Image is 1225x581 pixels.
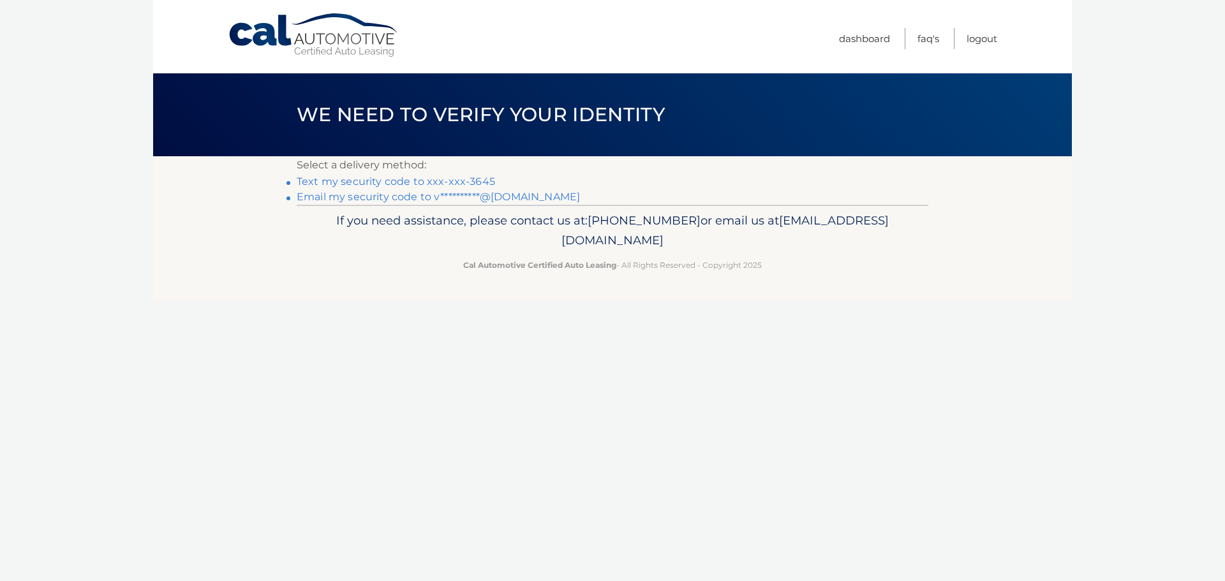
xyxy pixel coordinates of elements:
a: Logout [967,28,997,49]
span: [PHONE_NUMBER] [588,213,701,228]
a: Email my security code to v**********@[DOMAIN_NAME] [297,191,580,203]
a: Cal Automotive [228,13,400,58]
p: - All Rights Reserved - Copyright 2025 [305,258,920,272]
span: We need to verify your identity [297,103,665,126]
strong: Cal Automotive Certified Auto Leasing [463,260,616,270]
a: Text my security code to xxx-xxx-3645 [297,175,495,188]
p: Select a delivery method: [297,156,928,174]
a: FAQ's [917,28,939,49]
a: Dashboard [839,28,890,49]
p: If you need assistance, please contact us at: or email us at [305,210,920,251]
